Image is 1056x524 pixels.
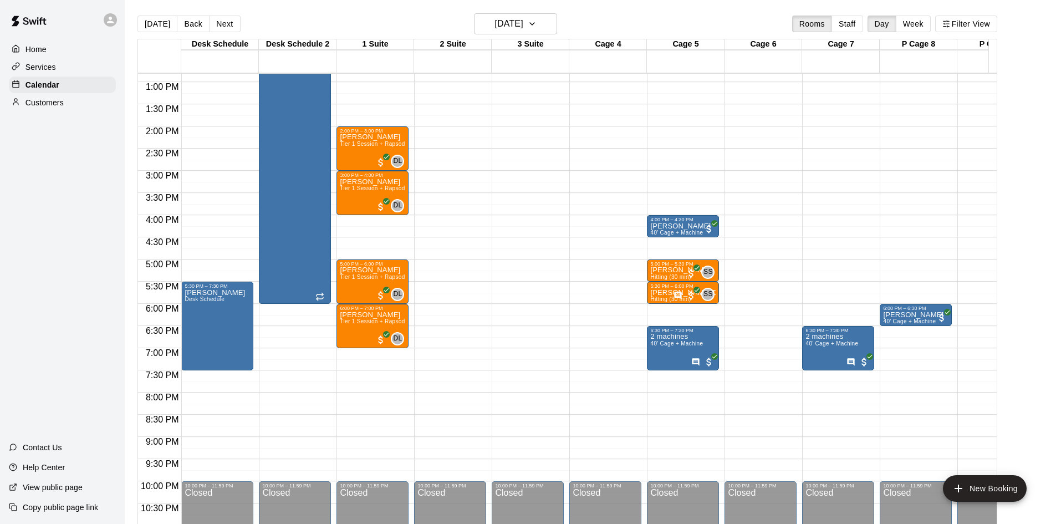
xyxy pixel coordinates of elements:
div: 2 Suite [414,39,492,50]
p: Customers [25,97,64,108]
h6: [DATE] [495,16,523,32]
div: 5:30 PM – 7:30 PM [185,283,250,289]
span: Tier 1 Session + Rapsodo [340,274,408,280]
svg: Has notes [691,358,700,367]
button: Back [177,16,210,32]
div: Danny Lackner [391,199,404,212]
div: 2:00 PM – 3:00 PM [340,128,405,134]
span: 2:00 PM [143,126,182,136]
button: [DATE] [137,16,177,32]
div: 6:30 PM – 7:30 PM [650,328,716,333]
a: Services [9,59,116,75]
span: All customers have paid [703,357,715,368]
span: 3:00 PM [143,171,182,180]
div: Cage 5 [647,39,725,50]
span: 6:00 PM [143,304,182,313]
span: 9:30 PM [143,459,182,469]
span: 8:30 PM [143,415,182,424]
a: Calendar [9,77,116,93]
div: 4:00 PM – 4:30 PM: 40’ Cage + Machine [647,215,719,237]
div: 6:30 PM – 7:30 PM [805,328,871,333]
span: 3:30 PM [143,193,182,202]
div: Danny Lackner [391,155,404,168]
div: 1 Suite [336,39,414,50]
div: 6:00 PM – 6:30 PM [883,306,948,311]
div: 10:00 PM – 11:59 PM [185,483,250,489]
span: Danny Lackner [395,199,404,212]
a: Home [9,41,116,58]
span: Tier 1 Session + Rapsodo [340,185,408,191]
div: 10:00 PM – 11:59 PM [650,483,716,489]
div: Desk Schedule 2 [259,39,336,50]
div: 3:00 PM – 4:00 PM [340,172,405,178]
div: 10:00 PM – 11:59 PM [573,483,638,489]
span: Sean Singh [706,288,715,301]
div: 10:00 PM – 11:59 PM [262,483,328,489]
span: 7:30 PM [143,370,182,380]
div: 5:30 PM – 7:30 PM: Ripp [181,282,253,370]
div: 6:00 PM – 7:00 PM [340,306,405,311]
div: Cage 4 [569,39,647,50]
div: P Cage 8 [880,39,957,50]
div: Sean Singh [701,266,715,279]
span: 2:30 PM [143,149,182,158]
span: All customers have paid [686,290,697,301]
div: 4:00 PM – 4:30 PM [650,217,716,222]
span: All customers have paid [375,157,386,168]
span: Danny Lackner [395,288,404,301]
span: Recurring event [315,292,324,301]
span: All customers have paid [375,290,386,301]
button: [DATE] [474,13,557,34]
span: Tier 1 Session + Rapsodo [340,318,408,324]
div: Danny Lackner [391,288,404,301]
p: Copy public page link [23,502,98,513]
span: SS [703,267,713,278]
div: 5:00 PM – 6:00 PM [340,261,405,267]
button: Week [896,16,931,32]
div: 5:30 PM – 6:00 PM: Hitting (30 min) [647,282,719,304]
button: Rooms [792,16,832,32]
a: Customers [9,94,116,111]
p: Contact Us [23,442,62,453]
div: 3 Suite [492,39,569,50]
span: SS [703,289,713,300]
svg: Has notes [674,291,682,300]
span: All customers have paid [375,334,386,345]
span: All customers have paid [859,357,870,368]
span: Hitting (30 min) [650,274,691,280]
div: 10:00 PM – 11:59 PM [883,483,948,489]
svg: Has notes [846,358,855,367]
span: 4:00 PM [143,215,182,225]
span: DL [393,333,402,344]
div: 6:30 PM – 7:30 PM: 2 machines [647,326,719,370]
div: 5:00 PM – 5:30 PM: Hitting (30 min) [647,260,719,282]
div: Danny Lackner [391,332,404,345]
div: 6:00 PM – 6:30 PM: 40’ Cage + Machine [880,304,952,326]
p: View public page [23,482,83,493]
span: 40’ Cage + Machine [805,340,858,347]
span: Sean Singh [706,266,715,279]
div: Sean Singh [701,288,715,301]
span: 8:00 PM [143,393,182,402]
div: P Cage 9 [957,39,1035,50]
span: Desk Schedule [185,296,225,302]
span: Tier 1 Session + Rapsodo [340,141,408,147]
span: 7:00 PM [143,348,182,358]
span: 10:30 PM [138,503,181,513]
div: 10:00 PM – 11:59 PM [805,483,871,489]
div: 5:00 PM – 5:30 PM [650,261,716,267]
div: 6:00 PM – 7:00 PM: Tier 1 Session + Rapsodo [336,304,409,348]
span: 9:00 PM [143,437,182,446]
p: Services [25,62,56,73]
div: 10:00 PM – 11:59 PM [340,483,405,489]
span: 5:30 PM [143,282,182,291]
div: 2:00 PM – 3:00 PM: Tier 1 Session + Rapsodo [336,126,409,171]
p: Calendar [25,79,59,90]
span: DL [393,156,402,167]
span: Danny Lackner [395,332,404,345]
div: Cage 6 [725,39,802,50]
